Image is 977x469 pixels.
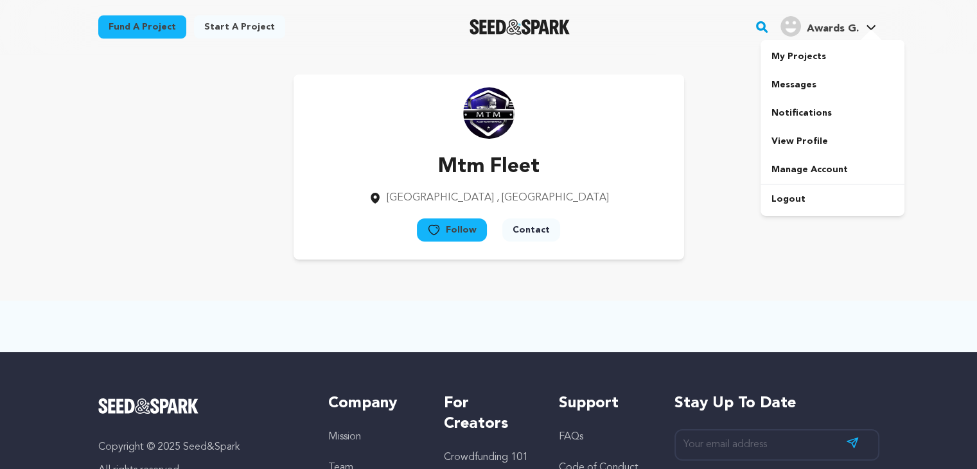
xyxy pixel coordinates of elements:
div: Awards G.'s Profile [780,16,858,37]
img: Seed&Spark Logo Dark Mode [470,19,570,35]
a: Mission [328,432,361,442]
a: Manage Account [761,155,904,184]
a: Start a project [194,15,285,39]
button: Contact [502,218,560,242]
a: Seed&Spark Homepage [98,398,303,414]
h5: Stay up to date [674,393,879,414]
span: Awards G. [806,24,858,34]
a: Logout [761,185,904,213]
span: Awards G.'s Profile [778,13,879,40]
h5: Support [559,393,648,414]
a: Awards G.'s Profile [778,13,879,37]
img: Seed&Spark Logo [98,398,199,414]
a: View Profile [761,127,904,155]
button: Follow [417,218,487,242]
input: Your email address [674,429,879,461]
h5: Company [328,393,418,414]
a: Notifications [761,99,904,127]
p: Copyright © 2025 Seed&Spark [98,439,303,455]
a: Crowdfunding 101 [444,452,528,463]
a: Seed&Spark Homepage [470,19,570,35]
p: Mtm Fleet [369,152,609,182]
a: My Projects [761,42,904,71]
img: https://seedandspark-static.s3.us-east-2.amazonaws.com/images/User/001/876/024/medium/logo.png image [463,87,515,139]
a: Messages [761,71,904,99]
a: FAQs [559,432,583,442]
h5: For Creators [444,393,533,434]
span: [GEOGRAPHIC_DATA] [387,193,494,203]
span: , [GEOGRAPHIC_DATA] [497,193,609,203]
a: Fund a project [98,15,186,39]
img: user.png [780,16,801,37]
